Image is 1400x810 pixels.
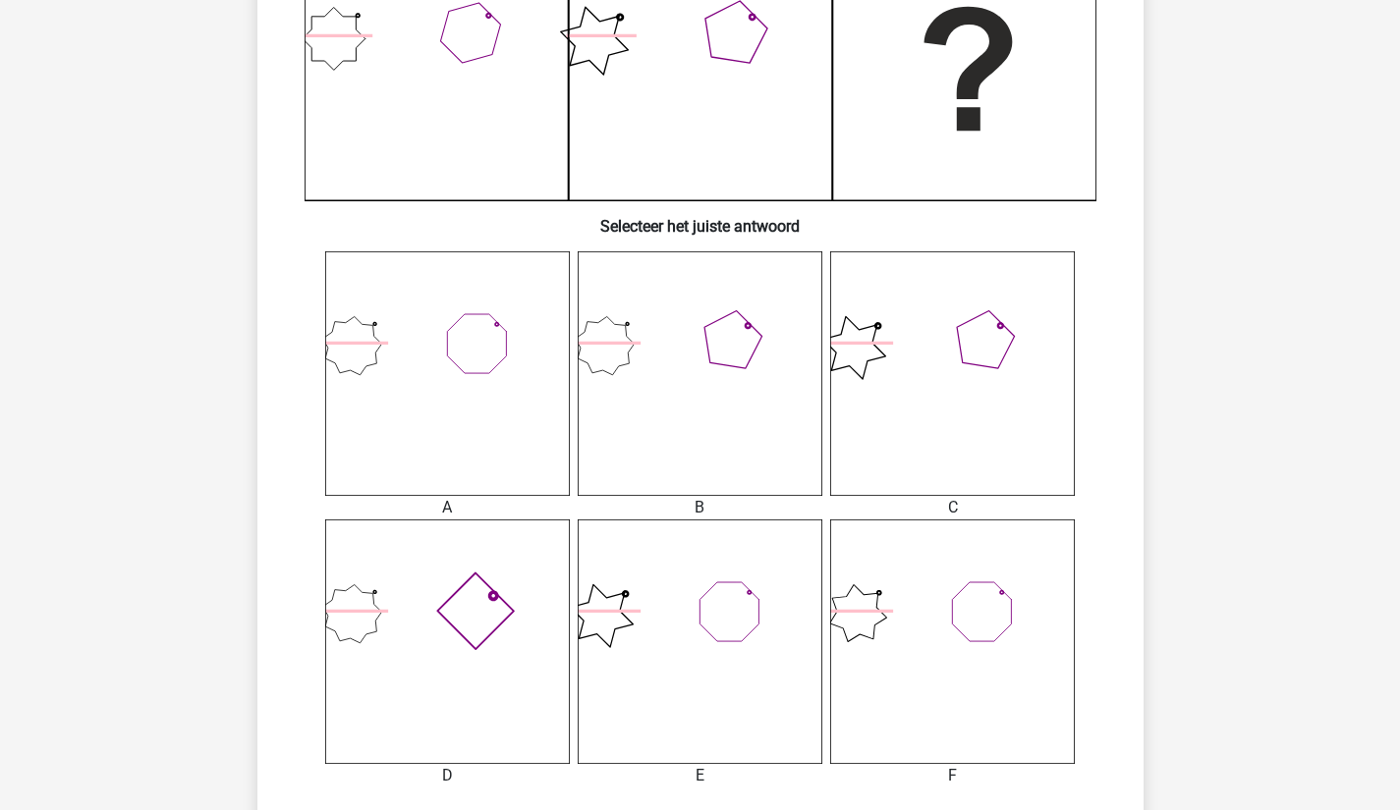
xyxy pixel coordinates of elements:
h6: Selecteer het juiste antwoord [289,201,1112,236]
div: F [815,764,1090,787]
div: B [563,496,837,519]
div: C [815,496,1090,519]
div: E [563,764,837,787]
div: D [310,764,585,787]
div: A [310,496,585,519]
